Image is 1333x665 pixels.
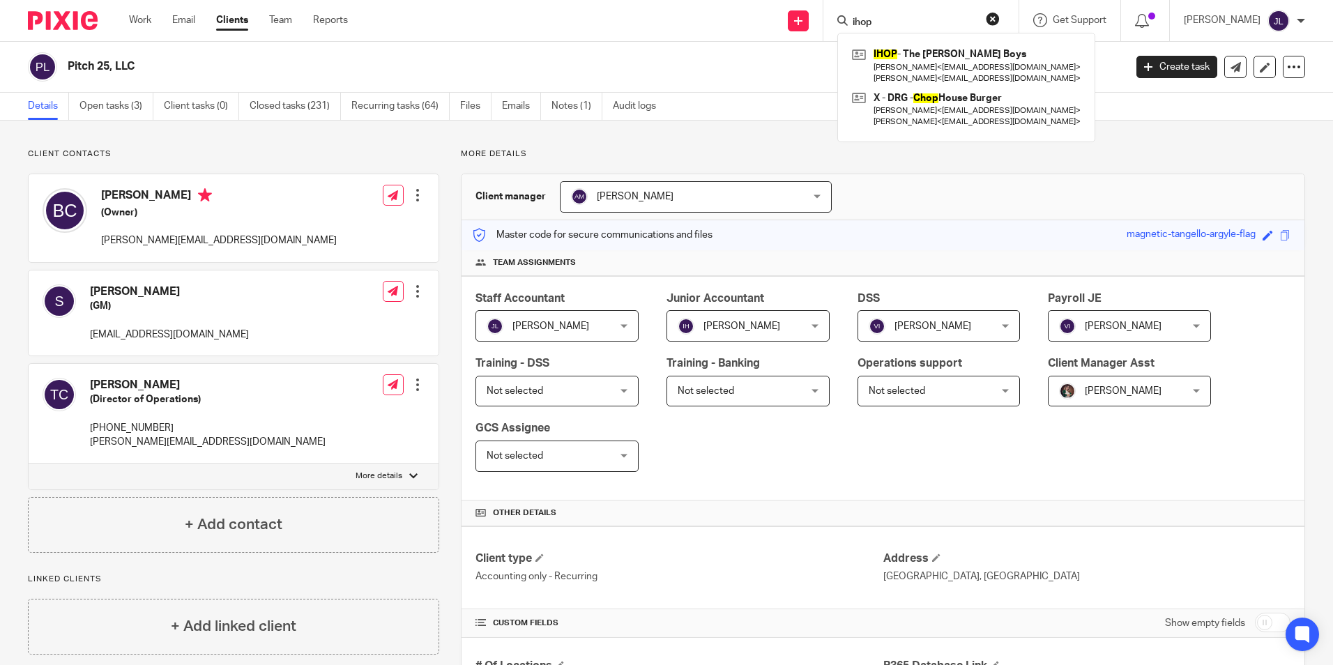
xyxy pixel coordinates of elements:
span: DSS [858,293,880,304]
p: [PERSON_NAME] [1184,13,1260,27]
h4: Client type [475,551,883,566]
a: Create task [1136,56,1217,78]
a: Audit logs [613,93,666,120]
a: Client tasks (0) [164,93,239,120]
input: Search [851,17,977,29]
span: Team assignments [493,257,576,268]
span: [PERSON_NAME] [1085,386,1161,396]
img: svg%3E [869,318,885,335]
img: svg%3E [43,284,76,318]
i: Primary [198,188,212,202]
a: Work [129,13,151,27]
span: Not selected [869,386,925,396]
p: [PERSON_NAME][EMAIL_ADDRESS][DOMAIN_NAME] [101,234,337,247]
h3: Client manager [475,190,546,204]
a: Email [172,13,195,27]
div: magnetic-tangello-argyle-flag [1127,227,1256,243]
p: [GEOGRAPHIC_DATA], [GEOGRAPHIC_DATA] [883,570,1290,583]
img: svg%3E [1267,10,1290,32]
h5: (GM) [90,299,249,313]
img: Pixie [28,11,98,30]
p: Client contacts [28,148,439,160]
img: svg%3E [43,378,76,411]
p: [PERSON_NAME][EMAIL_ADDRESS][DOMAIN_NAME] [90,435,326,449]
p: [EMAIL_ADDRESS][DOMAIN_NAME] [90,328,249,342]
h4: + Add contact [185,514,282,535]
h2: Pitch 25, LLC [68,59,906,74]
span: [PERSON_NAME] [597,192,673,201]
p: More details [356,471,402,482]
span: Training - DSS [475,358,549,369]
h4: [PERSON_NAME] [90,284,249,299]
span: Client Manager Asst [1048,358,1155,369]
p: Linked clients [28,574,439,585]
span: [PERSON_NAME] [1085,321,1161,331]
span: Not selected [487,451,543,461]
span: Other details [493,507,556,519]
a: Team [269,13,292,27]
span: Payroll JE [1048,293,1102,304]
span: Operations support [858,358,962,369]
p: [PHONE_NUMBER] [90,421,326,435]
p: Accounting only - Recurring [475,570,883,583]
span: Not selected [678,386,734,396]
span: Get Support [1053,15,1106,25]
span: GCS Assignee [475,422,550,434]
span: Training - Banking [666,358,760,369]
img: svg%3E [678,318,694,335]
a: Notes (1) [551,93,602,120]
a: Details [28,93,69,120]
img: svg%3E [571,188,588,205]
p: More details [461,148,1305,160]
p: Master code for secure communications and files [472,228,713,242]
span: Not selected [487,386,543,396]
a: Emails [502,93,541,120]
a: Open tasks (3) [79,93,153,120]
span: [PERSON_NAME] [512,321,589,331]
img: svg%3E [487,318,503,335]
label: Show empty fields [1165,616,1245,630]
img: svg%3E [1059,318,1076,335]
a: Clients [216,13,248,27]
h5: (Owner) [101,206,337,220]
h4: Address [883,551,1290,566]
img: Profile%20picture%20JUS.JPG [1059,383,1076,399]
h4: + Add linked client [171,616,296,637]
button: Clear [986,12,1000,26]
img: svg%3E [43,188,87,233]
a: Reports [313,13,348,27]
img: svg%3E [28,52,57,82]
span: [PERSON_NAME] [894,321,971,331]
h4: [PERSON_NAME] [90,378,326,392]
a: Closed tasks (231) [250,93,341,120]
h4: CUSTOM FIELDS [475,618,883,629]
h4: [PERSON_NAME] [101,188,337,206]
a: Recurring tasks (64) [351,93,450,120]
h5: (Director of Operations) [90,392,326,406]
a: Files [460,93,492,120]
span: Junior Accountant [666,293,764,304]
span: [PERSON_NAME] [703,321,780,331]
span: Staff Accountant [475,293,565,304]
